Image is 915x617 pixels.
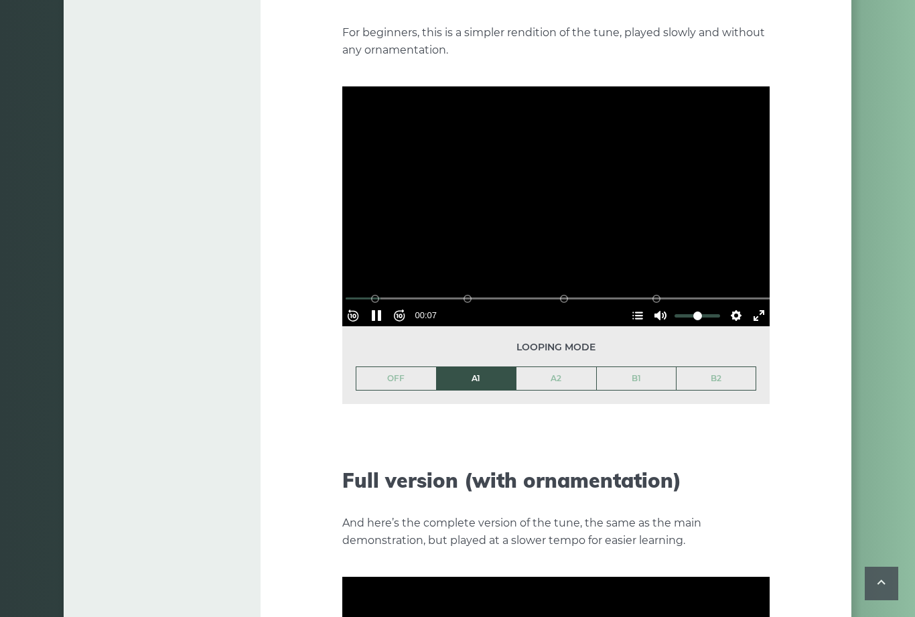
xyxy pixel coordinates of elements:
[677,367,756,390] a: B2
[356,340,756,355] span: Looping mode
[597,367,677,390] a: B1
[342,515,770,549] p: And here’s the complete version of the tune, the same as the main demonstration, but played at a ...
[342,24,770,59] p: For beginners, this is a simpler rendition of the tune, played slowly and without any ornamentation.
[356,367,436,390] a: OFF
[516,367,596,390] a: A2
[342,468,770,492] h2: Full version (with ornamentation)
